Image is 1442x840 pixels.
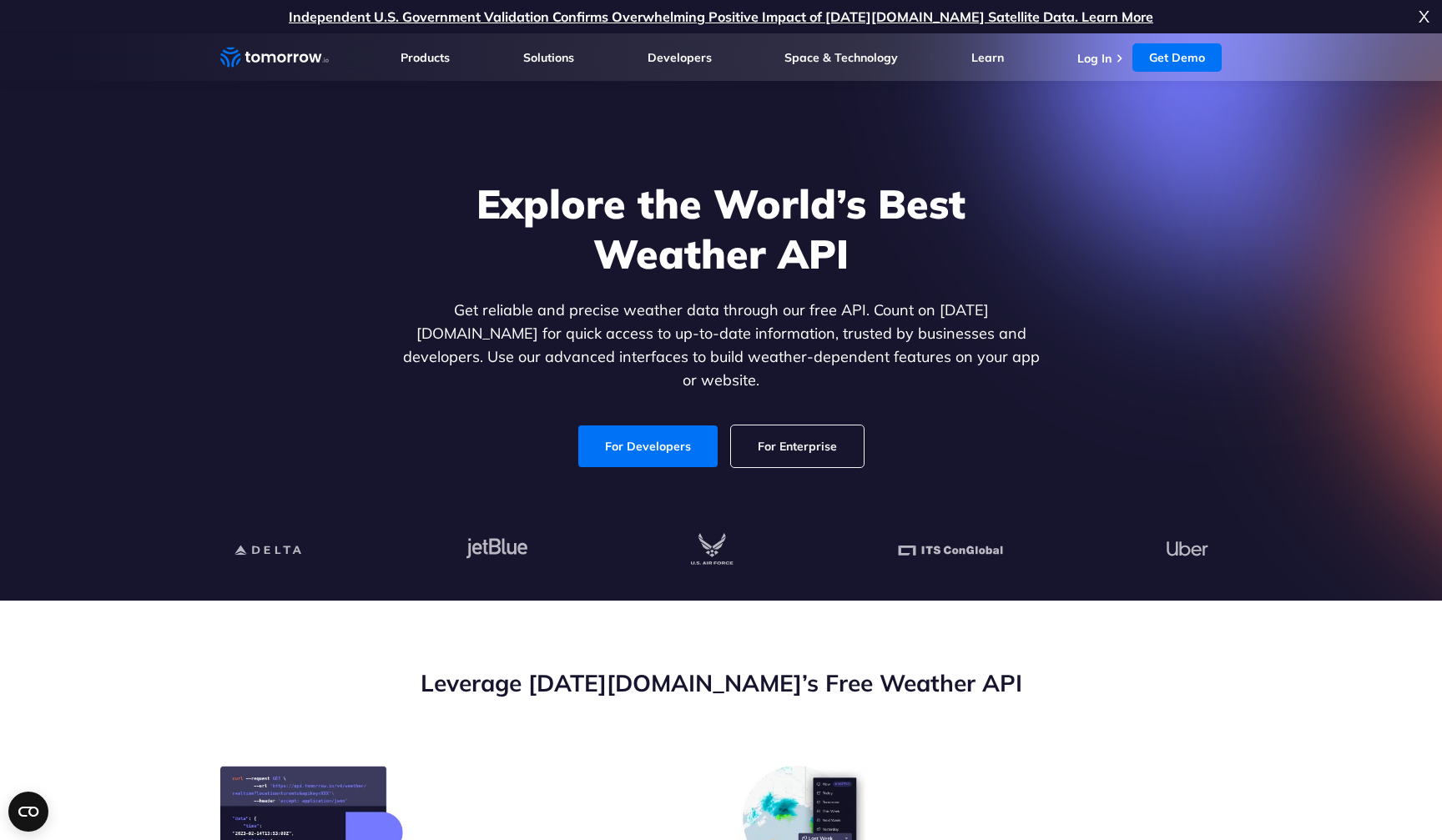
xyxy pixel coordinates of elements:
p: Get reliable and precise weather data through our free API. Count on [DATE][DOMAIN_NAME] for quic... [399,299,1043,392]
a: Solutions [523,50,574,65]
a: Learn [971,50,1004,65]
a: Get Demo [1132,43,1222,72]
a: Independent U.S. Government Validation Confirms Overwhelming Positive Impact of [DATE][DOMAIN_NAM... [289,8,1153,25]
a: For Developers [578,425,718,467]
a: Space & Technology [784,50,898,65]
a: For Enterprise [731,425,864,467]
h1: Explore the World’s Best Weather API [399,179,1043,279]
a: Home link [220,45,329,70]
h2: Leverage [DATE][DOMAIN_NAME]’s Free Weather API [220,667,1222,699]
a: Products [401,50,450,65]
button: Open CMP widget [8,792,48,832]
a: Log In [1077,51,1112,66]
a: Developers [648,50,712,65]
